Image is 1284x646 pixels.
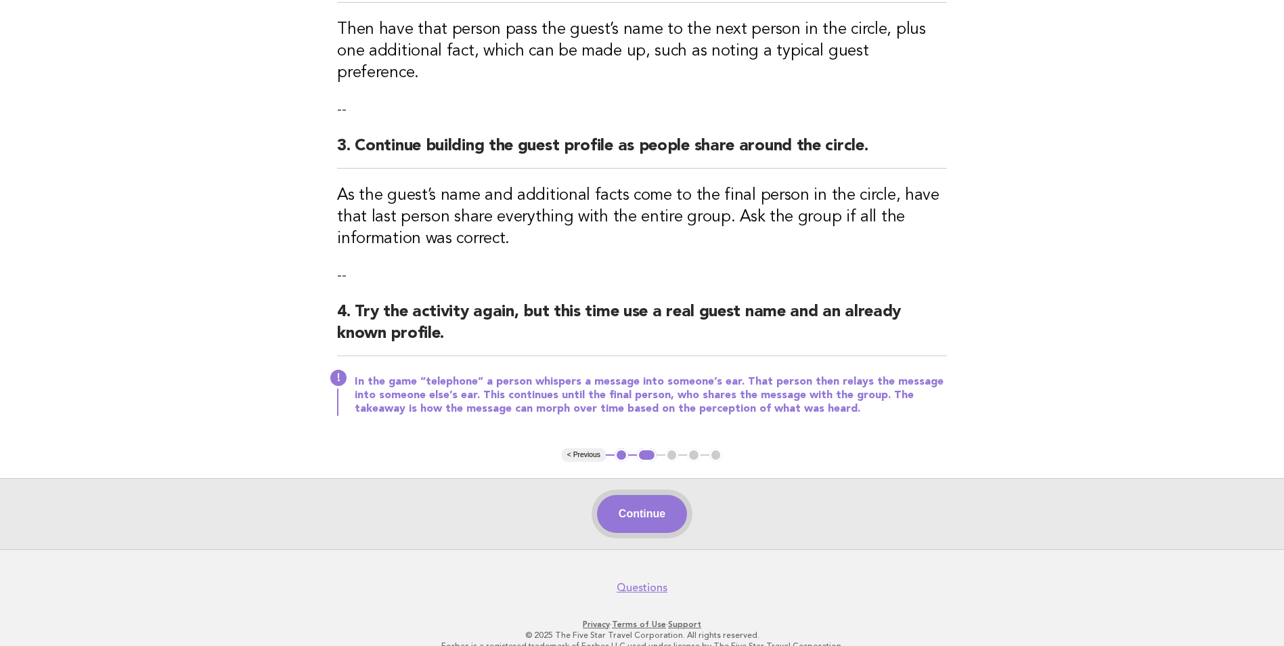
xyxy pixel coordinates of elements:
[337,100,947,119] p: --
[612,620,666,629] a: Terms of Use
[583,620,610,629] a: Privacy
[228,619,1057,630] p: · ·
[668,620,701,629] a: Support
[337,19,947,84] h3: Then have that person pass the guest’s name to the next person in the circle, plus one additional...
[337,266,947,285] p: --
[337,185,947,250] h3: As the guest’s name and additional facts come to the final person in the circle, have that last p...
[615,448,628,462] button: 1
[337,135,947,169] h2: 3. Continue building the guest profile as people share around the circle.
[562,448,606,462] button: < Previous
[228,630,1057,641] p: © 2025 The Five Star Travel Corporation. All rights reserved.
[637,448,657,462] button: 2
[337,301,947,356] h2: 4. Try the activity again, but this time use a real guest name and an already known profile.
[597,495,687,533] button: Continue
[355,375,947,416] p: In the game “telephone” a person whispers a message into someone’s ear. That person then relays t...
[617,581,667,595] a: Questions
